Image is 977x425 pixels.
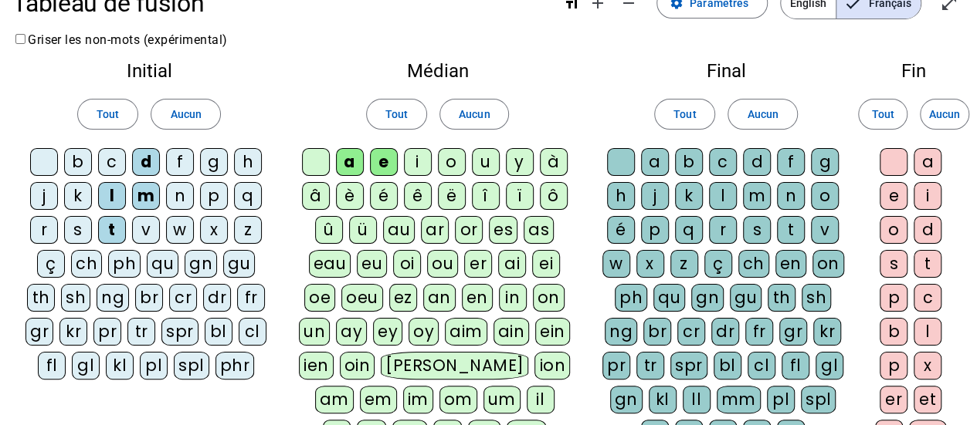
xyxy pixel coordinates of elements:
[439,99,509,130] button: Aucun
[403,386,433,413] div: im
[743,148,771,176] div: d
[641,148,669,176] div: a
[641,216,669,244] div: p
[304,284,335,312] div: oe
[239,318,266,346] div: cl
[779,318,807,346] div: gr
[15,34,25,44] input: Griser les non-mots (expérimental)
[366,99,427,130] button: Tout
[875,62,952,80] h2: Fin
[914,284,941,312] div: c
[336,148,364,176] div: a
[459,105,490,123] span: Aucun
[464,250,492,278] div: er
[423,284,456,312] div: an
[234,216,262,244] div: z
[445,318,487,346] div: aim
[777,148,805,176] div: f
[649,386,677,413] div: kl
[132,148,160,176] div: d
[641,182,669,210] div: j
[675,216,703,244] div: q
[108,250,141,278] div: ph
[341,284,383,312] div: oeu
[72,352,100,379] div: gl
[404,148,432,176] div: i
[147,250,178,278] div: qu
[914,352,941,379] div: x
[385,105,408,123] span: Tout
[524,216,554,244] div: as
[880,352,907,379] div: p
[816,352,843,379] div: gl
[653,284,685,312] div: qu
[389,284,417,312] div: ez
[714,352,741,379] div: bl
[775,250,806,278] div: en
[506,182,534,210] div: ï
[299,318,330,346] div: un
[237,284,265,312] div: fr
[540,182,568,210] div: ô
[728,99,797,130] button: Aucun
[349,216,377,244] div: ü
[404,182,432,210] div: ê
[166,182,194,210] div: n
[298,62,577,80] h2: Médian
[438,182,466,210] div: ë
[215,352,255,379] div: phr
[880,182,907,210] div: e
[455,216,483,244] div: or
[802,284,831,312] div: sh
[185,250,217,278] div: gn
[315,216,343,244] div: û
[811,216,839,244] div: v
[811,148,839,176] div: g
[610,386,643,413] div: gn
[27,284,55,312] div: th
[535,318,570,346] div: ein
[654,99,715,130] button: Tout
[439,386,477,413] div: om
[880,216,907,244] div: o
[223,250,255,278] div: gu
[59,318,87,346] div: kr
[801,386,836,413] div: spl
[670,250,698,278] div: z
[858,99,907,130] button: Tout
[383,216,415,244] div: au
[127,318,155,346] div: tr
[234,182,262,210] div: q
[12,32,228,47] label: Griser les non-mots (expérimental)
[527,386,555,413] div: il
[704,250,732,278] div: ç
[782,352,809,379] div: fl
[166,148,194,176] div: f
[97,105,119,123] span: Tout
[607,182,635,210] div: h
[880,318,907,346] div: b
[161,318,198,346] div: spr
[140,352,168,379] div: pl
[914,250,941,278] div: t
[205,318,232,346] div: bl
[914,318,941,346] div: l
[675,148,703,176] div: b
[203,284,231,312] div: dr
[914,148,941,176] div: a
[880,386,907,413] div: er
[615,284,647,312] div: ph
[675,182,703,210] div: k
[914,386,941,413] div: et
[64,148,92,176] div: b
[151,99,220,130] button: Aucun
[30,216,58,244] div: r
[768,284,796,312] div: th
[643,318,671,346] div: br
[748,352,775,379] div: cl
[98,148,126,176] div: c
[174,352,209,379] div: spl
[914,182,941,210] div: i
[340,352,375,379] div: oin
[336,182,364,210] div: è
